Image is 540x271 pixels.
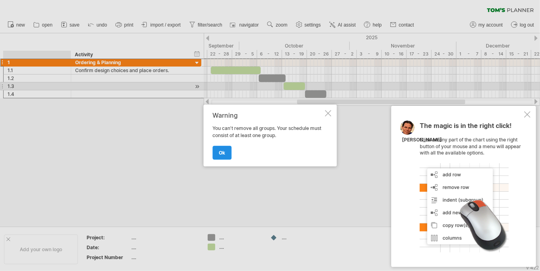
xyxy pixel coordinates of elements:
a: ok [212,146,231,160]
span: ok [219,150,225,156]
div: Warning [212,112,323,119]
span: The magic is in the right click! [420,122,512,134]
div: [PERSON_NAME] [402,137,442,143]
div: Click on any part of the chart using the right button of your mouse and a menu will appear with a... [420,122,523,252]
div: You can't remove all groups. Your schedule must consist of at least one group. [212,112,323,159]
